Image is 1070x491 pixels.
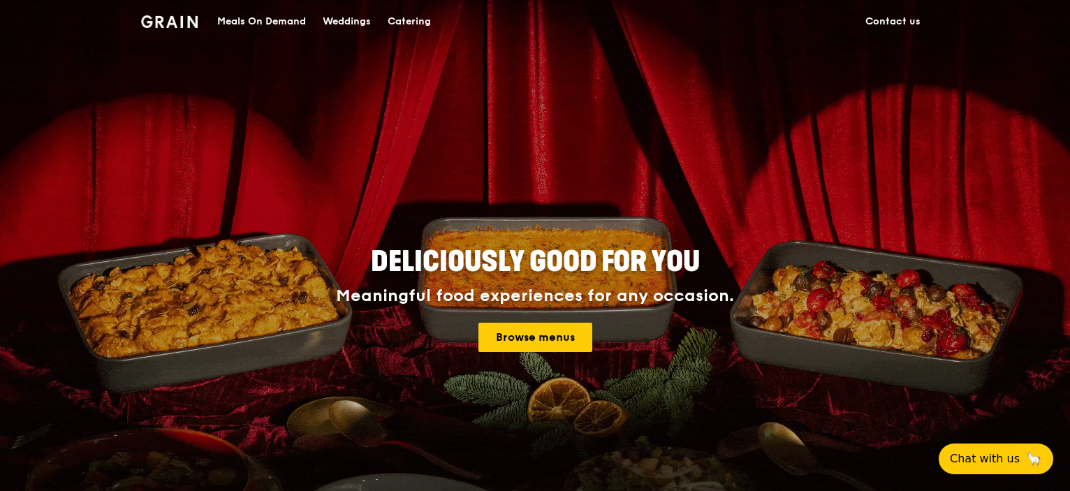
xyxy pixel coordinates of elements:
[314,1,379,43] a: Weddings
[950,450,1020,467] span: Chat with us
[371,245,700,279] span: Deliciously good for you
[141,15,198,28] img: Grain
[217,1,306,43] div: Meals On Demand
[1025,450,1042,467] span: 🦙
[857,1,929,43] a: Contact us
[939,444,1053,474] button: Chat with us🦙
[284,286,786,306] div: Meaningful food experiences for any occasion.
[379,1,439,43] a: Catering
[323,1,371,43] div: Weddings
[388,1,431,43] div: Catering
[478,323,592,352] a: Browse menus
